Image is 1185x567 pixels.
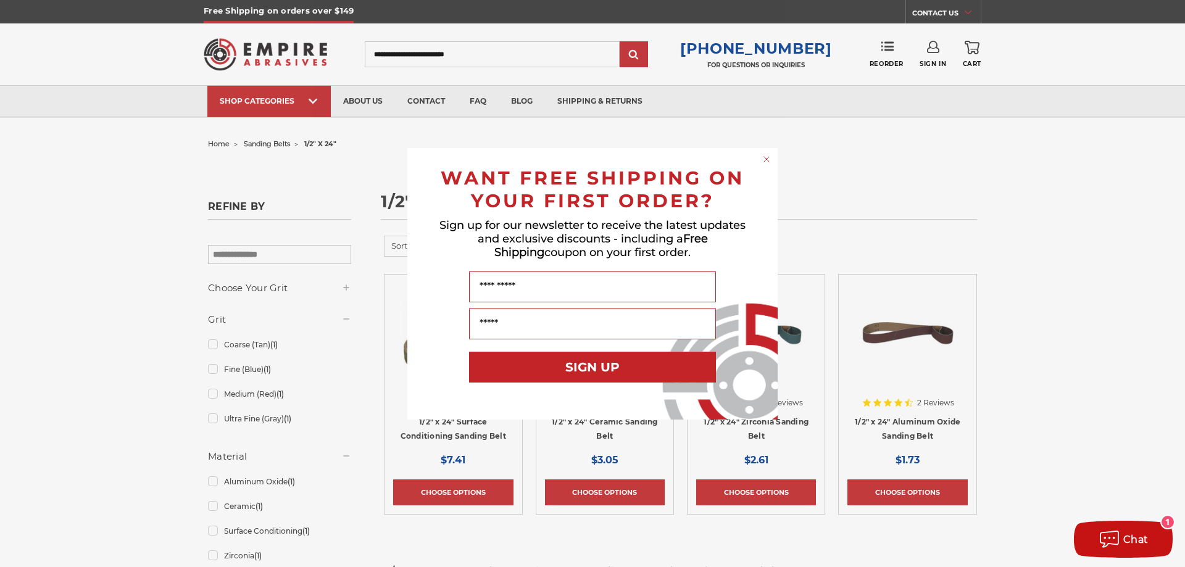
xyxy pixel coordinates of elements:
span: Sign up for our newsletter to receive the latest updates and exclusive discounts - including a co... [439,218,746,259]
div: 1 [1162,516,1174,528]
span: WANT FREE SHIPPING ON YOUR FIRST ORDER? [441,167,744,212]
button: Close dialog [760,153,773,165]
span: Chat [1123,534,1149,545]
span: Free Shipping [494,232,708,259]
button: SIGN UP [469,352,716,383]
button: Chat [1074,521,1173,558]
